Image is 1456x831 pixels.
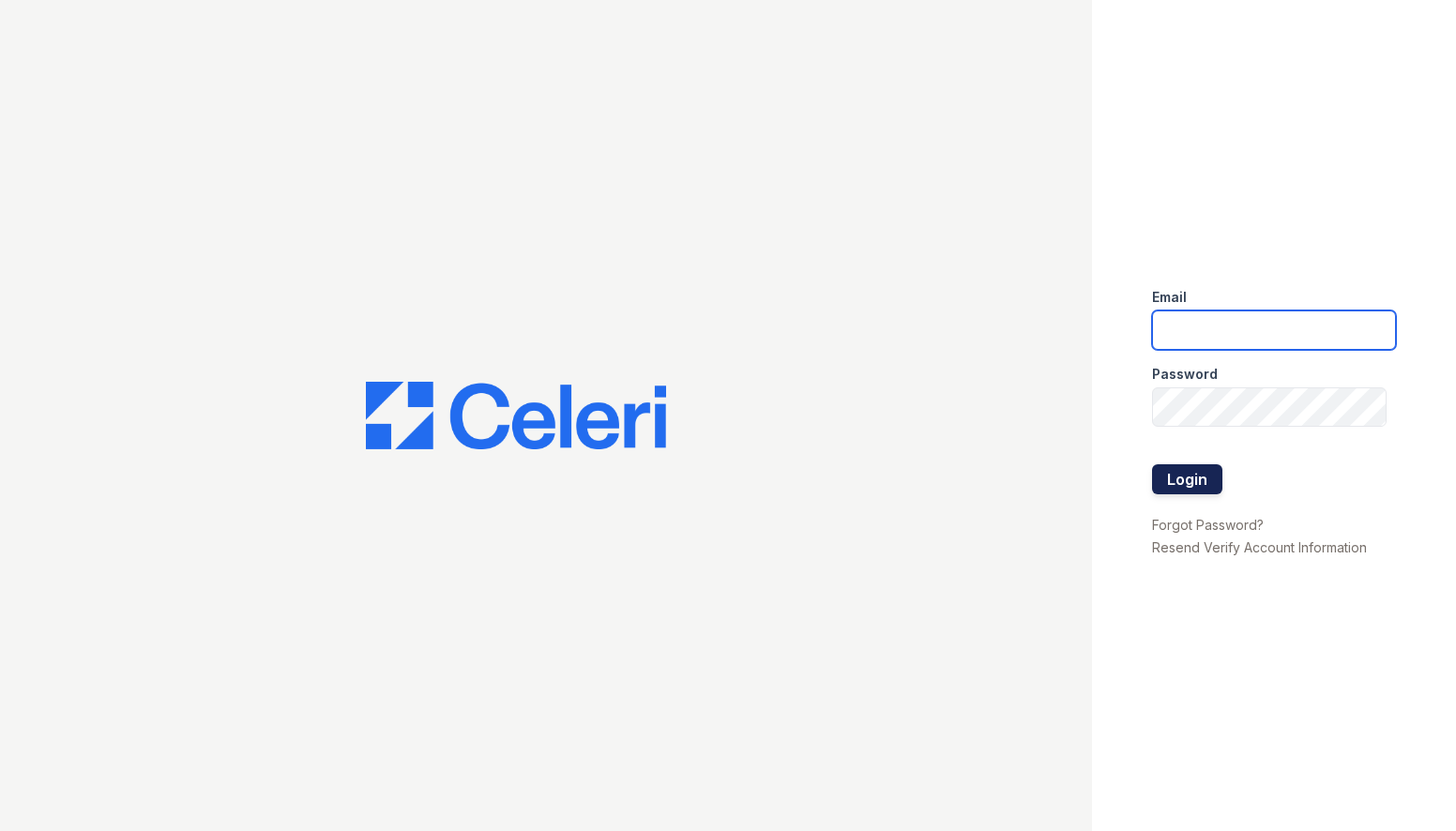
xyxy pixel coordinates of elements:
label: Password [1152,365,1218,384]
a: Forgot Password? [1152,517,1264,533]
label: Email [1152,288,1187,307]
a: Resend Verify Account Information [1152,539,1367,555]
img: CE_Logo_Blue-a8612792a0a2168367f1c8372b55b34899dd931a85d93a1a3d3e32e68fde9ad4.png [366,382,666,449]
button: Login [1152,464,1222,494]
